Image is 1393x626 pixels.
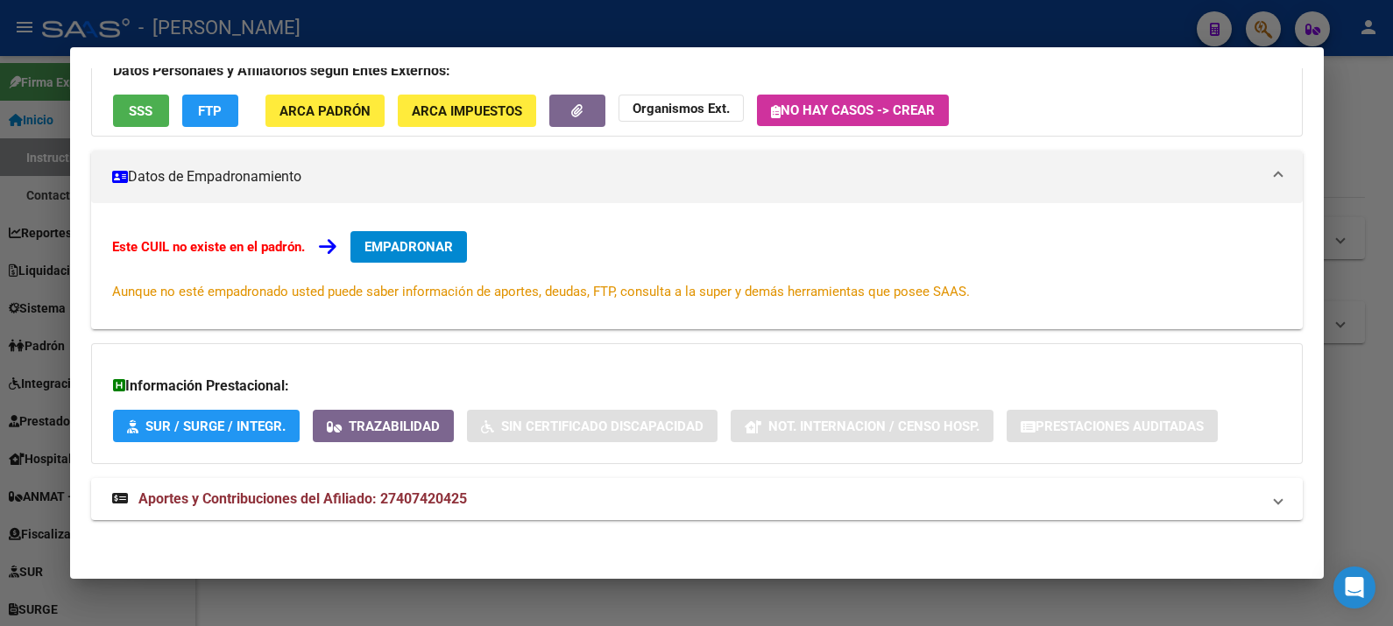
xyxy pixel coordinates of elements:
[731,410,993,442] button: Not. Internacion / Censo Hosp.
[91,478,1303,520] mat-expansion-panel-header: Aportes y Contribuciones del Afiliado: 27407420425
[91,203,1303,329] div: Datos de Empadronamiento
[112,166,1261,187] mat-panel-title: Datos de Empadronamiento
[398,95,536,127] button: ARCA Impuestos
[182,95,238,127] button: FTP
[350,231,467,263] button: EMPADRONAR
[265,95,385,127] button: ARCA Padrón
[1333,566,1375,608] div: Open Intercom Messenger
[768,419,979,434] span: Not. Internacion / Censo Hosp.
[113,376,1281,397] h3: Información Prestacional:
[364,239,453,255] span: EMPADRONAR
[279,103,371,119] span: ARCA Padrón
[113,95,169,127] button: SSS
[145,419,286,434] span: SUR / SURGE / INTEGR.
[1007,410,1218,442] button: Prestaciones Auditadas
[771,102,935,118] span: No hay casos -> Crear
[501,419,704,434] span: Sin Certificado Discapacidad
[138,490,467,507] span: Aportes y Contribuciones del Afiliado: 27407420425
[412,103,522,119] span: ARCA Impuestos
[757,95,949,126] button: No hay casos -> Crear
[467,410,718,442] button: Sin Certificado Discapacidad
[313,410,454,442] button: Trazabilidad
[112,284,970,299] span: Aunque no esté empadronado usted puede saber información de aportes, deudas, FTP, consulta a la s...
[91,151,1303,203] mat-expansion-panel-header: Datos de Empadronamiento
[113,410,300,442] button: SUR / SURGE / INTEGR.
[619,95,744,122] button: Organismos Ext.
[112,239,305,255] strong: Este CUIL no existe en el padrón.
[633,101,730,116] strong: Organismos Ext.
[113,60,1281,81] h3: Datos Personales y Afiliatorios según Entes Externos:
[129,103,152,119] span: SSS
[1036,419,1204,434] span: Prestaciones Auditadas
[349,419,440,434] span: Trazabilidad
[198,103,222,119] span: FTP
